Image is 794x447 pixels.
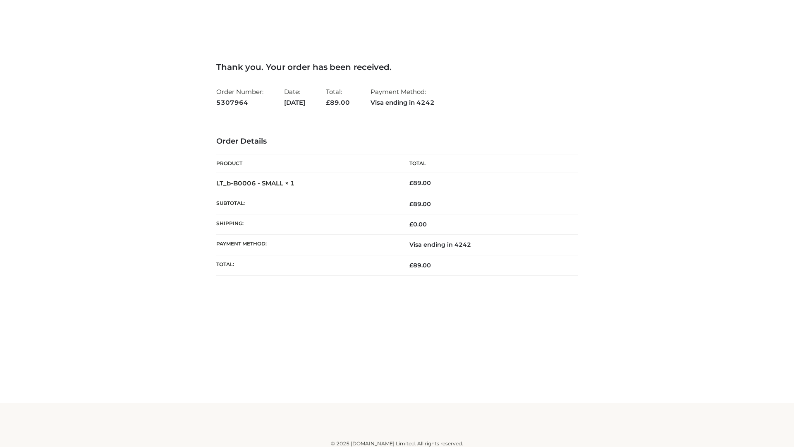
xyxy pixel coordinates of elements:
span: £ [409,262,413,269]
span: £ [326,99,330,106]
strong: 5307964 [216,97,263,108]
th: Total: [216,255,397,275]
strong: × 1 [285,179,295,187]
span: 89.00 [409,262,431,269]
li: Order Number: [216,84,263,110]
li: Total: [326,84,350,110]
th: Total [397,154,578,173]
li: Payment Method: [371,84,435,110]
td: Visa ending in 4242 [397,235,578,255]
h3: Thank you. Your order has been received. [216,62,578,72]
th: Product [216,154,397,173]
th: Subtotal: [216,194,397,214]
h3: Order Details [216,137,578,146]
span: £ [409,179,413,187]
a: LT_b-B0006 - SMALL [216,179,283,187]
th: Shipping: [216,214,397,235]
strong: Visa ending in 4242 [371,97,435,108]
strong: [DATE] [284,97,305,108]
li: Date: [284,84,305,110]
th: Payment method: [216,235,397,255]
span: 89.00 [409,200,431,208]
bdi: 89.00 [409,179,431,187]
span: £ [409,200,413,208]
bdi: 0.00 [409,221,427,228]
span: 89.00 [326,99,350,106]
span: £ [409,221,413,228]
